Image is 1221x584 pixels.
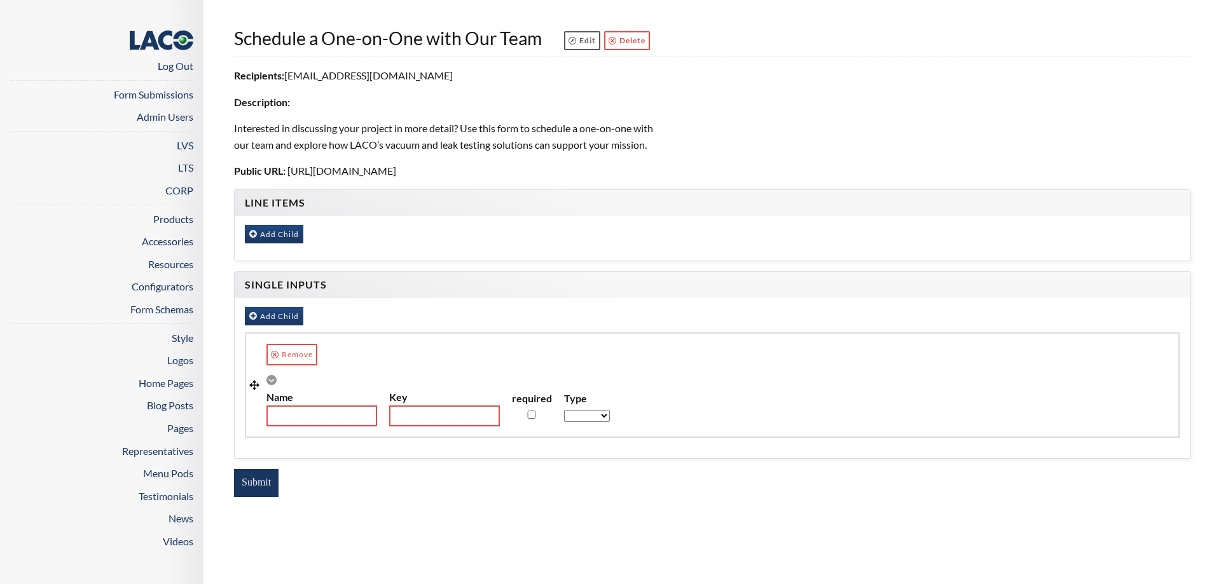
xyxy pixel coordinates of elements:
[147,399,193,411] a: Blog Posts
[245,307,303,325] a: Add Child
[234,120,660,153] p: Interested in discussing your project in more detail? Use this form to schedule a one-on-one with...
[167,354,193,366] a: Logos
[266,389,377,405] label: Name
[114,88,193,100] a: Form Submissions
[172,332,193,344] a: Style
[564,390,610,407] label: Type
[143,467,193,479] a: Menu Pods
[158,60,193,72] a: Log Out
[137,111,193,123] a: Admin Users
[234,27,542,49] span: Schedule a One-on-One with Our Team
[234,165,286,177] b: Public URL:
[389,389,500,405] label: Key
[148,258,193,270] a: Resources
[142,235,193,247] a: Accessories
[604,31,650,50] a: Delete
[287,165,396,177] span: [URL][DOMAIN_NAME]
[245,225,303,243] a: Add Child
[139,377,193,389] a: Home Pages
[169,512,193,524] a: News
[165,184,193,196] a: CORP
[234,469,279,497] input: Submit
[245,196,1180,210] h4: Line Items
[234,67,660,84] p: [EMAIL_ADDRESS][DOMAIN_NAME]
[234,69,284,81] b: Recipients:
[564,31,600,50] a: Edit
[177,139,193,151] a: LVS
[512,390,552,407] label: required
[122,445,193,457] a: Representatives
[178,161,193,173] a: LTS
[266,344,317,365] a: Remove
[130,303,193,315] a: Form Schemas
[163,535,193,547] a: Videos
[153,213,193,225] a: Products
[245,278,1180,292] h4: Single Inputs
[132,280,193,292] a: Configurators
[234,96,290,108] b: Description:
[139,490,193,502] a: Testimonials
[167,422,193,434] a: Pages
